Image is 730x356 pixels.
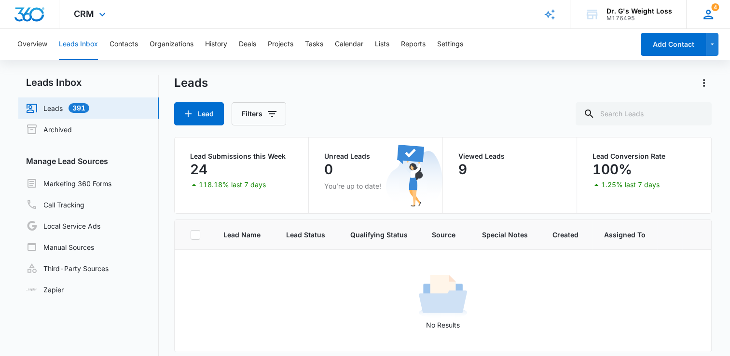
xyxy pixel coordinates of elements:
[641,33,706,56] button: Add Contact
[324,162,333,177] p: 0
[190,153,293,160] p: Lead Submissions this Week
[26,123,72,135] a: Archived
[696,75,712,91] button: Actions
[174,102,224,125] button: Lead
[26,262,109,274] a: Third-Party Sources
[205,29,227,60] button: History
[324,181,427,191] p: You’re up to date!
[592,153,696,160] p: Lead Conversion Rate
[26,285,64,295] a: Zapier
[150,29,193,60] button: Organizations
[223,230,263,240] span: Lead Name
[458,162,467,177] p: 9
[711,3,719,11] div: notifications count
[17,29,47,60] button: Overview
[286,230,328,240] span: Lead Status
[232,102,286,125] button: Filters
[419,272,467,320] img: No Results
[375,29,389,60] button: Lists
[26,241,94,253] a: Manual Sources
[74,9,94,19] span: CRM
[350,230,409,240] span: Qualifying Status
[26,178,111,189] a: Marketing 360 Forms
[458,153,561,160] p: Viewed Leads
[606,15,672,22] div: account id
[482,230,529,240] span: Special Notes
[18,155,159,167] h3: Manage Lead Sources
[437,29,463,60] button: Settings
[110,29,138,60] button: Contacts
[174,76,208,90] h1: Leads
[199,181,266,188] p: 118.18% last 7 days
[59,29,98,60] button: Leads Inbox
[592,162,632,177] p: 100%
[26,220,100,232] a: Local Service Ads
[305,29,323,60] button: Tasks
[711,3,719,11] span: 4
[26,102,89,114] a: Leads391
[239,29,256,60] button: Deals
[576,102,712,125] input: Search Leads
[268,29,293,60] button: Projects
[175,320,711,330] p: No Results
[606,7,672,15] div: account name
[18,75,159,90] h2: Leads Inbox
[604,230,646,240] span: Assigned To
[601,181,660,188] p: 1.25% last 7 days
[552,230,581,240] span: Created
[335,29,363,60] button: Calendar
[26,199,84,210] a: Call Tracking
[190,162,207,177] p: 24
[401,29,426,60] button: Reports
[432,230,459,240] span: Source
[324,153,427,160] p: Unread Leads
